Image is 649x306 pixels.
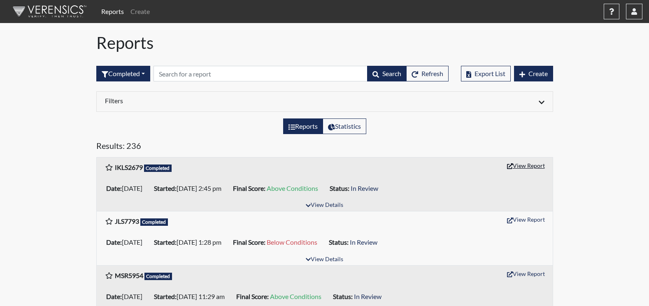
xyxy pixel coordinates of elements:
span: Create [528,70,548,77]
span: Above Conditions [270,292,321,300]
li: [DATE] 1:28 pm [151,236,230,249]
a: Create [127,3,153,20]
div: Filter by interview status [96,66,150,81]
li: [DATE] 11:29 am [151,290,233,303]
button: Refresh [406,66,449,81]
button: Create [514,66,553,81]
button: View Report [503,159,549,172]
span: Completed [144,165,172,172]
span: Above Conditions [267,184,318,192]
b: JLS7793 [115,217,139,225]
b: Date: [106,292,122,300]
button: Search [367,66,407,81]
span: In Review [351,184,378,192]
b: Started: [154,292,177,300]
b: Final Score: [233,238,265,246]
span: Refresh [421,70,443,77]
b: Final Score: [233,184,265,192]
span: Completed [144,273,172,280]
button: View Report [503,213,549,226]
b: Final Score: [236,292,269,300]
li: [DATE] [103,290,151,303]
label: View the list of reports [283,118,323,134]
b: Status: [330,184,349,192]
b: Status: [329,238,349,246]
b: Date: [106,238,122,246]
span: In Review [350,238,377,246]
button: View Details [302,200,347,211]
b: Date: [106,184,122,192]
a: Reports [98,3,127,20]
span: Search [382,70,401,77]
button: View Details [302,254,347,265]
span: In Review [354,292,381,300]
li: [DATE] [103,236,151,249]
span: Export List [475,70,505,77]
label: View statistics about completed interviews [323,118,366,134]
b: Started: [154,238,177,246]
button: View Report [503,267,549,280]
b: MSR5954 [115,271,143,279]
button: Export List [461,66,511,81]
div: Click to expand/collapse filters [99,97,551,107]
h1: Reports [96,33,553,53]
button: Completed [96,66,150,81]
span: Completed [140,218,168,226]
li: [DATE] 2:45 pm [151,182,230,195]
span: Below Conditions [267,238,317,246]
b: Started: [154,184,177,192]
h6: Filters [105,97,319,104]
li: [DATE] [103,182,151,195]
b: Status: [333,292,353,300]
h5: Results: 236 [96,141,553,154]
b: IKLS2679 [115,163,143,171]
input: Search by Registration ID, Interview Number, or Investigation Name. [154,66,368,81]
